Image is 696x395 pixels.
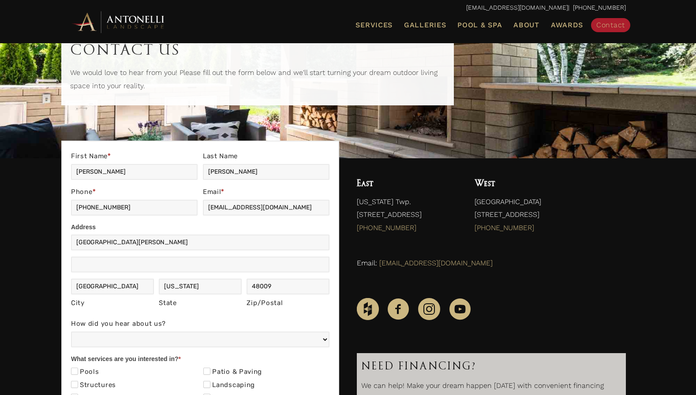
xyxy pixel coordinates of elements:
[547,19,587,31] a: Awards
[404,21,446,29] span: Galleries
[355,22,393,29] span: Services
[357,259,377,267] span: Email:
[203,381,255,390] label: Landscaping
[247,297,329,309] div: Zip/Postal
[70,10,167,34] img: Antonelli Horizontal Logo
[71,368,99,376] label: Pools
[379,259,493,267] a: [EMAIL_ADDRESS][DOMAIN_NAME]
[203,150,329,164] label: Last Name
[71,368,78,375] input: Pools
[357,195,457,239] p: [US_STATE] Twp. [STREET_ADDRESS]
[591,18,630,32] a: Contact
[203,381,210,388] input: Landscaping
[159,297,242,309] div: State
[71,186,198,200] label: Phone
[475,195,626,239] p: [GEOGRAPHIC_DATA] [STREET_ADDRESS]
[454,19,505,31] a: Pool & Spa
[357,176,457,191] h4: East
[203,368,262,376] label: Patio & Paving
[71,354,329,366] div: What services are you interested in?
[70,66,445,97] p: We would love to hear from you! Please fill out the form below and we'll start turning your dream...
[71,222,329,235] div: Address
[159,279,242,294] input: Michigan
[466,4,568,11] a: [EMAIL_ADDRESS][DOMAIN_NAME]
[475,224,534,232] a: [PHONE_NUMBER]
[551,21,583,29] span: Awards
[400,19,449,31] a: Galleries
[71,150,198,164] label: First Name
[513,22,539,29] span: About
[70,37,445,62] h1: Contact Us
[475,176,626,191] h4: West
[71,381,116,390] label: Structures
[71,381,78,388] input: Structures
[596,21,625,29] span: Contact
[510,19,543,31] a: About
[457,21,502,29] span: Pool & Spa
[357,298,379,320] img: Houzz
[352,19,396,31] a: Services
[357,224,416,232] a: [PHONE_NUMBER]
[203,186,329,200] label: Email
[361,358,621,375] h3: Need Financing?
[70,2,626,14] p: | [PHONE_NUMBER]
[71,318,329,332] label: How did you hear about us?
[71,297,154,309] div: City
[203,368,210,375] input: Patio & Paving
